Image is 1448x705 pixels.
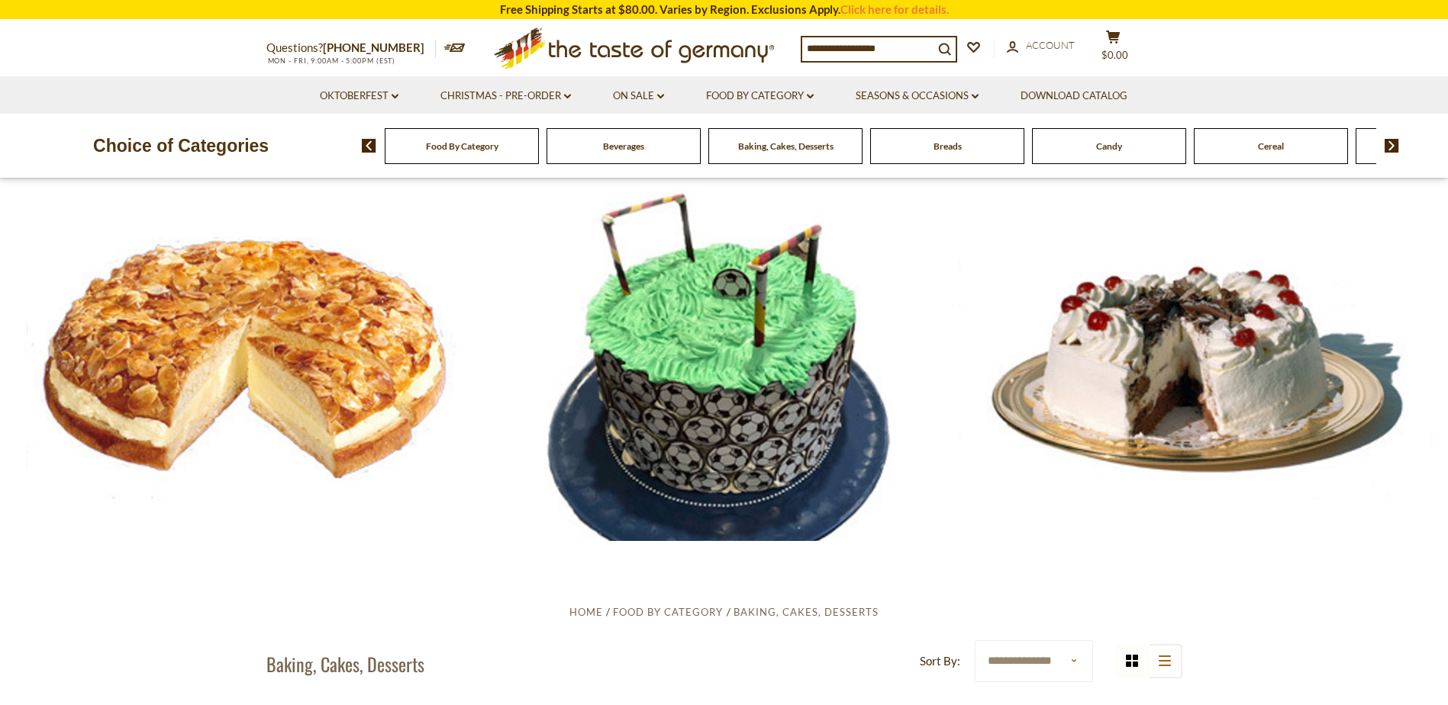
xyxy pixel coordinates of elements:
a: On Sale [613,88,664,105]
a: Beverages [603,140,644,152]
img: next arrow [1385,139,1399,153]
a: Breads [934,140,962,152]
h1: Baking, Cakes, Desserts [266,652,424,675]
a: Food By Category [613,606,723,618]
p: Questions? [266,38,436,58]
img: previous arrow [362,139,376,153]
a: Cereal [1258,140,1284,152]
a: Home [569,606,603,618]
span: $0.00 [1101,49,1128,61]
a: Seasons & Occasions [856,88,979,105]
a: Click here for details. [840,2,949,16]
span: MON - FRI, 9:00AM - 5:00PM (EST) [266,56,396,65]
button: $0.00 [1091,30,1137,68]
a: Candy [1096,140,1122,152]
span: Account [1026,39,1075,51]
label: Sort By: [920,652,960,671]
a: Download Catalog [1021,88,1127,105]
a: Food By Category [426,140,498,152]
a: Baking, Cakes, Desserts [738,140,834,152]
a: Christmas - PRE-ORDER [440,88,571,105]
a: Account [1007,37,1075,54]
a: [PHONE_NUMBER] [323,40,424,54]
a: Food By Category [706,88,814,105]
a: Baking, Cakes, Desserts [734,606,879,618]
a: Oktoberfest [320,88,398,105]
